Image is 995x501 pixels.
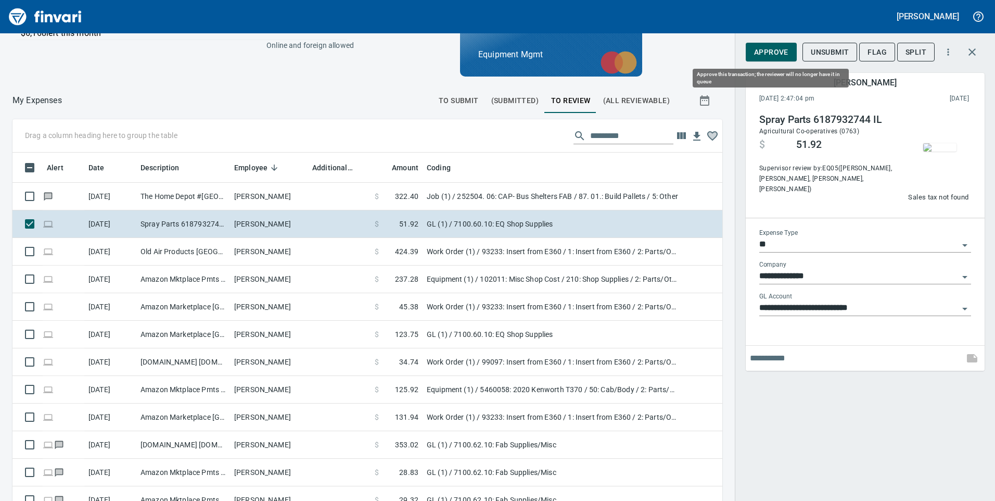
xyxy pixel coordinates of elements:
[395,384,418,395] span: 125.92
[12,94,62,107] nav: breadcrumb
[43,358,54,365] span: Online transaction
[54,441,65,448] span: Has messages
[439,94,479,107] span: To Submit
[759,230,798,236] label: Expense Type
[375,440,379,450] span: $
[905,46,926,59] span: Split
[234,161,281,174] span: Employee
[423,238,683,266] td: Work Order (1) / 93233: Insert from E360 / 1: Insert from E360 / 2: Parts/Other
[603,94,670,107] span: (All Reviewable)
[375,191,379,202] span: $
[136,376,230,404] td: Amazon Mktplace Pmts [DOMAIN_NAME][URL] WA
[136,238,230,266] td: Old Air Products [GEOGRAPHIC_DATA] [GEOGRAPHIC_DATA]
[399,302,418,312] span: 45.38
[84,404,136,431] td: [DATE]
[230,266,308,293] td: [PERSON_NAME]
[375,246,379,257] span: $
[43,220,54,227] span: Online transaction
[802,43,857,62] button: Unsubmit
[905,190,971,206] button: Sales tax not found
[230,459,308,486] td: [PERSON_NAME]
[84,210,136,238] td: [DATE]
[859,43,895,62] button: Flag
[395,440,418,450] span: 353.02
[43,441,54,448] span: Online transaction
[908,192,968,204] span: Sales tax not found
[399,219,418,229] span: 51.92
[423,266,683,293] td: Equipment (1) / 102011: Misc Shop Cost / 210: Shop Supplies / 2: Parts/Other
[746,43,797,62] button: Approve
[423,210,683,238] td: GL (1) / 7100.60.10: EQ Shop Supplies
[43,275,54,282] span: Online transaction
[43,248,54,255] span: Online transaction
[759,114,901,126] h4: Spray Parts 6187932744 IL
[395,246,418,257] span: 424.39
[491,94,539,107] span: (Submitted)
[392,161,418,174] span: Amount
[399,467,418,478] span: 28.83
[5,40,354,51] p: Online and foreign allowed
[6,4,84,29] img: Finvari
[230,183,308,210] td: [PERSON_NAME]
[759,94,882,104] span: [DATE] 2:47:04 pm
[88,161,105,174] span: Date
[796,139,822,151] span: 51.92
[136,348,230,376] td: [DOMAIN_NAME] [DOMAIN_NAME][URL] WA
[84,238,136,266] td: [DATE]
[230,431,308,459] td: [PERSON_NAME]
[375,329,379,340] span: $
[754,46,788,59] span: Approve
[47,161,63,174] span: Alert
[12,94,62,107] p: My Expenses
[958,270,972,284] button: Open
[84,321,136,348] td: [DATE]
[84,459,136,486] td: [DATE]
[423,459,683,486] td: GL (1) / 7100.62.10: Fab Supplies/Misc
[958,302,972,316] button: Open
[395,412,418,422] span: 131.94
[423,348,683,376] td: Work Order (1) / 99097: Insert from E360 / 1: Insert from E360 / 2: Parts/Other
[689,129,705,144] button: Download Table
[759,262,786,268] label: Company
[84,183,136,210] td: [DATE]
[136,293,230,321] td: Amazon Marketplace [GEOGRAPHIC_DATA] [GEOGRAPHIC_DATA]
[230,210,308,238] td: [PERSON_NAME]
[868,46,887,59] span: Flag
[375,302,379,312] span: $
[312,161,353,174] span: Additional Reviewer
[423,321,683,348] td: GL (1) / 7100.60.10: EQ Shop Supplies
[88,161,118,174] span: Date
[84,348,136,376] td: [DATE]
[960,40,985,65] button: Close transaction
[43,193,54,199] span: Has messages
[375,357,379,367] span: $
[136,404,230,431] td: Amazon Marketplace [GEOGRAPHIC_DATA] [GEOGRAPHIC_DATA]
[937,41,960,64] button: More
[759,139,765,151] span: $
[395,191,418,202] span: 322.40
[894,8,962,24] button: [PERSON_NAME]
[84,431,136,459] td: [DATE]
[427,161,464,174] span: Coding
[230,376,308,404] td: [PERSON_NAME]
[705,128,720,144] button: Column choices favorited. Click to reset to default
[43,469,54,475] span: Online transaction
[230,348,308,376] td: [PERSON_NAME]
[834,77,896,88] h5: [PERSON_NAME]
[478,48,624,61] p: Equipment Mgmt
[25,130,177,141] p: Drag a column heading here to group the table
[375,384,379,395] span: $
[958,238,972,253] button: Open
[423,376,683,404] td: Equipment (1) / 5460058: 2020 Kenworth T370 / 50: Cab/Body / 2: Parts/Other
[427,161,451,174] span: Coding
[395,274,418,284] span: 237.28
[423,293,683,321] td: Work Order (1) / 93233: Insert from E360 / 1: Insert from E360 / 2: Parts/Other
[882,94,969,104] span: This charge was settled by the merchant and appears on the 2025/08/16 statement.
[21,27,347,40] p: $6,168 left this month
[551,94,591,107] span: To Review
[141,161,193,174] span: Description
[759,294,792,300] label: GL Account
[423,431,683,459] td: GL (1) / 7100.62.10: Fab Supplies/Misc
[423,404,683,431] td: Work Order (1) / 93233: Insert from E360 / 1: Insert from E360 / 2: Parts/Other
[230,404,308,431] td: [PERSON_NAME]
